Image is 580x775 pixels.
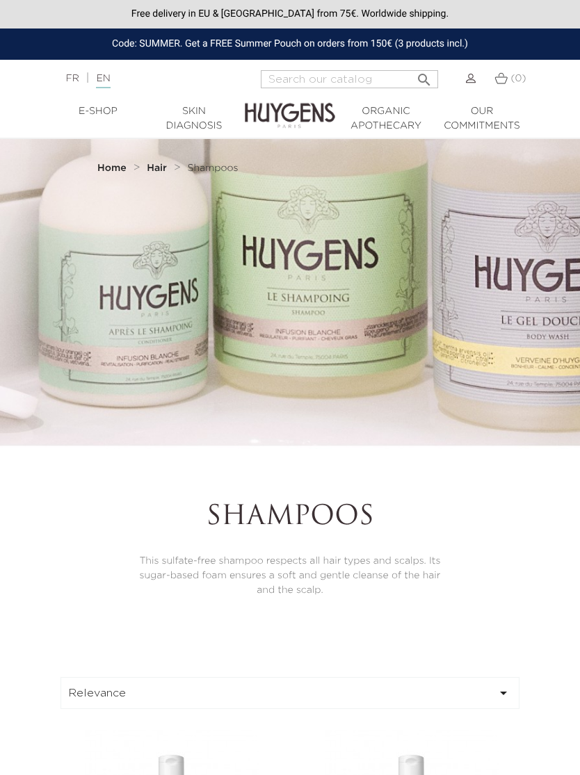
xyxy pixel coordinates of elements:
a: Skin Diagnosis [146,104,242,133]
i:  [416,67,433,84]
strong: Home [97,163,127,173]
h1: Shampoos [136,502,444,534]
a: Our commitments [434,104,530,133]
a: FR [65,74,79,83]
button: Relevance [61,677,519,709]
a: E-Shop [50,104,146,119]
button:  [412,66,437,85]
a: Shampoos [187,163,238,174]
a: Hair [147,163,170,174]
div: | [58,70,231,87]
p: This sulfate-free shampoo respects all hair types and scalps. Its sugar-based foam ensures a soft... [136,554,444,598]
span: (0) [510,74,526,83]
img: Huygens [245,81,335,130]
strong: Hair [147,163,167,173]
a: Home [97,163,129,174]
a: EN [96,74,110,88]
a: Organic Apothecary [338,104,434,133]
i:  [495,685,512,701]
span: Shampoos [187,163,238,173]
input: Search [261,70,438,88]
